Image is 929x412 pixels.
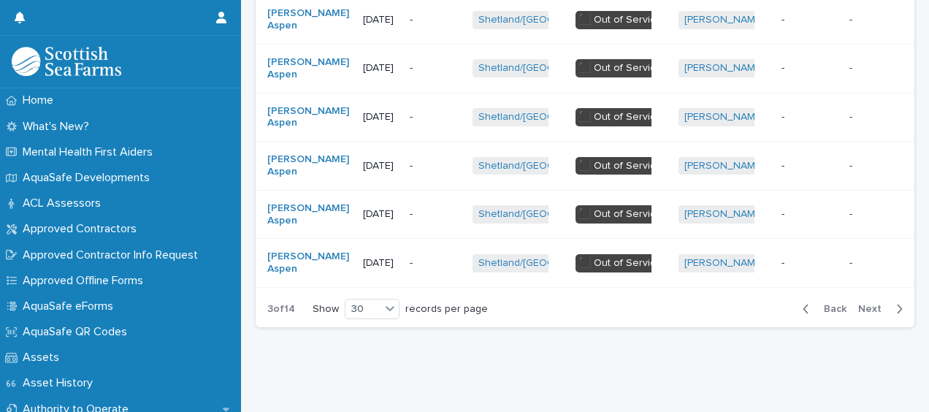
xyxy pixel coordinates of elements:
p: Approved Offline Forms [17,274,155,288]
p: - [849,108,855,123]
a: [PERSON_NAME] [684,111,764,123]
tr: [PERSON_NAME] Aspen [DATE]-Shetland/[GEOGRAPHIC_DATA] ⬛️ Out of Service[PERSON_NAME] --- [256,190,914,239]
p: - [781,208,838,221]
p: What's New? [17,120,101,134]
a: Shetland/[GEOGRAPHIC_DATA] [478,111,624,123]
p: - [849,254,855,270]
a: [PERSON_NAME] [684,14,764,26]
p: - [410,257,461,270]
a: [PERSON_NAME] Aspen [267,56,351,81]
p: - [410,160,461,172]
p: [DATE] [363,14,399,26]
a: Shetland/[GEOGRAPHIC_DATA] [478,14,624,26]
button: Next [852,302,914,316]
p: 3 of 14 [256,291,307,327]
p: - [849,205,855,221]
a: Shetland/[GEOGRAPHIC_DATA] [478,257,624,270]
tr: [PERSON_NAME] Aspen [DATE]-Shetland/[GEOGRAPHIC_DATA] ⬛️ Out of Service[PERSON_NAME] --- [256,93,914,142]
span: Back [815,304,846,314]
span: Next [858,304,890,314]
p: - [410,14,461,26]
a: Shetland/[GEOGRAPHIC_DATA] [478,160,624,172]
a: [PERSON_NAME] [684,160,764,172]
p: Show [313,303,339,316]
div: 30 [345,302,381,317]
div: ⬛️ Out of Service [576,108,665,126]
a: [PERSON_NAME] Aspen [267,251,351,275]
p: Assets [17,351,71,365]
p: AquaSafe Developments [17,171,161,185]
p: - [781,257,838,270]
a: [PERSON_NAME] Aspen [267,105,351,130]
div: ⬛️ Out of Service [576,11,665,29]
p: Asset History [17,376,104,390]
tr: [PERSON_NAME] Aspen [DATE]-Shetland/[GEOGRAPHIC_DATA] ⬛️ Out of Service[PERSON_NAME] --- [256,142,914,191]
p: - [781,111,838,123]
p: ACL Assessors [17,197,112,210]
p: AquaSafe QR Codes [17,325,139,339]
p: AquaSafe eForms [17,300,125,313]
div: ⬛️ Out of Service [576,254,665,272]
p: - [410,62,461,75]
p: - [849,59,855,75]
tr: [PERSON_NAME] Aspen [DATE]-Shetland/[GEOGRAPHIC_DATA] ⬛️ Out of Service[PERSON_NAME] --- [256,45,914,94]
p: - [849,157,855,172]
p: [DATE] [363,62,399,75]
p: Home [17,94,65,107]
a: [PERSON_NAME] [684,62,764,75]
p: - [781,14,838,26]
img: bPIBxiqnSb2ggTQWdOVV [12,47,121,76]
p: [DATE] [363,111,399,123]
button: Back [791,302,852,316]
a: [PERSON_NAME] [684,257,764,270]
a: Shetland/[GEOGRAPHIC_DATA] [478,208,624,221]
p: [DATE] [363,160,399,172]
a: [PERSON_NAME] Aspen [267,7,351,32]
p: Mental Health First Aiders [17,145,164,159]
p: - [781,62,838,75]
div: ⬛️ Out of Service [576,59,665,77]
div: ⬛️ Out of Service [576,157,665,175]
p: records per page [405,303,488,316]
a: [PERSON_NAME] Aspen [267,153,351,178]
a: [PERSON_NAME] [684,208,764,221]
p: - [849,11,855,26]
p: - [410,111,461,123]
p: [DATE] [363,257,399,270]
p: Approved Contractors [17,222,148,236]
p: - [410,208,461,221]
p: Approved Contractor Info Request [17,248,210,262]
tr: [PERSON_NAME] Aspen [DATE]-Shetland/[GEOGRAPHIC_DATA] ⬛️ Out of Service[PERSON_NAME] --- [256,239,914,288]
a: Shetland/[GEOGRAPHIC_DATA] [478,62,624,75]
div: ⬛️ Out of Service [576,205,665,224]
p: [DATE] [363,208,399,221]
a: [PERSON_NAME] Aspen [267,202,351,227]
p: - [781,160,838,172]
